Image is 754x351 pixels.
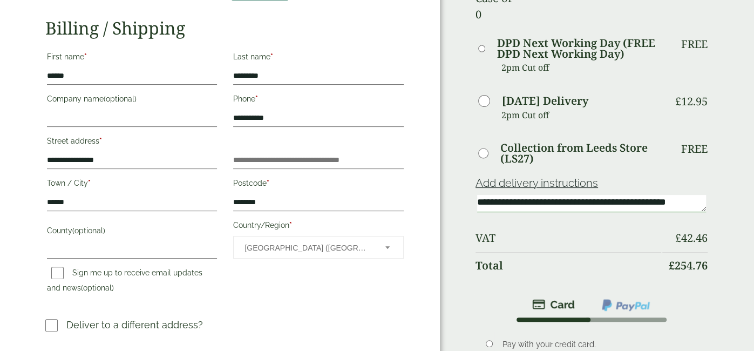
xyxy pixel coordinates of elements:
p: Deliver to a different address? [66,318,203,332]
label: Phone [233,91,404,110]
label: Collection from Leeds Store (LS27) [500,143,661,164]
span: £ [675,231,681,245]
abbr: required [255,94,258,103]
bdi: 254.76 [669,258,708,273]
label: DPD Next Working Day (FREE DPD Next Working Day) [497,38,661,59]
label: First name [47,49,218,67]
label: Last name [233,49,404,67]
span: (optional) [104,94,137,103]
label: [DATE] Delivery [502,96,588,106]
th: VAT [476,225,661,251]
label: Country/Region [233,218,404,236]
span: (optional) [72,226,105,235]
p: Pay with your credit card. [502,339,692,350]
span: £ [669,258,675,273]
label: Town / City [47,175,218,194]
span: Country/Region [233,236,404,259]
label: Sign me up to receive email updates and news [47,268,202,295]
label: Company name [47,91,218,110]
p: Free [681,38,708,51]
h2: Billing / Shipping [45,18,405,38]
span: (optional) [81,283,114,292]
abbr: required [99,137,102,145]
bdi: 12.95 [675,94,708,109]
a: Add delivery instructions [476,177,598,190]
abbr: required [267,179,269,187]
abbr: required [84,52,87,61]
p: 2pm Cut off [501,59,661,76]
label: Street address [47,133,218,152]
input: Sign me up to receive email updates and news(optional) [51,267,64,279]
bdi: 42.46 [675,231,708,245]
p: Free [681,143,708,156]
abbr: required [270,52,273,61]
span: £ [675,94,681,109]
span: United Kingdom (UK) [244,237,371,259]
label: Postcode [233,175,404,194]
abbr: required [88,179,91,187]
img: ppcp-gateway.png [601,298,651,312]
th: Total [476,252,661,279]
p: 2pm Cut off [501,107,661,123]
img: stripe.png [532,298,575,311]
abbr: required [289,221,292,230]
label: County [47,223,218,241]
